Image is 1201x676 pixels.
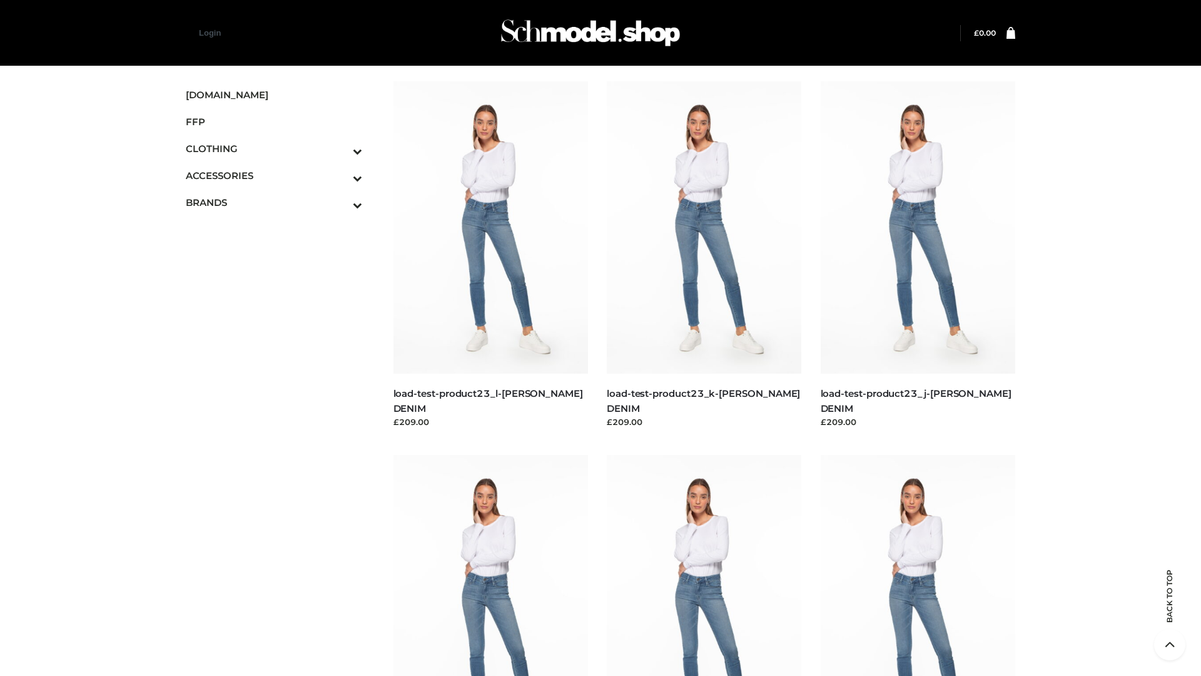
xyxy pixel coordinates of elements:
[974,28,996,38] a: £0.00
[186,135,362,162] a: CLOTHINGToggle Submenu
[186,189,362,216] a: BRANDSToggle Submenu
[186,168,362,183] span: ACCESSORIES
[318,135,362,162] button: Toggle Submenu
[199,28,221,38] a: Login
[186,141,362,156] span: CLOTHING
[974,28,979,38] span: £
[186,195,362,210] span: BRANDS
[974,28,996,38] bdi: 0.00
[186,81,362,108] a: [DOMAIN_NAME]
[186,108,362,135] a: FFP
[186,162,362,189] a: ACCESSORIESToggle Submenu
[186,88,362,102] span: [DOMAIN_NAME]
[821,416,1016,428] div: £209.00
[1154,591,1185,623] span: Back to top
[318,162,362,189] button: Toggle Submenu
[497,8,684,58] img: Schmodel Admin 964
[318,189,362,216] button: Toggle Submenu
[393,416,589,428] div: £209.00
[607,416,802,428] div: £209.00
[186,115,362,129] span: FFP
[607,387,800,414] a: load-test-product23_k-[PERSON_NAME] DENIM
[393,387,583,414] a: load-test-product23_l-[PERSON_NAME] DENIM
[821,387,1011,414] a: load-test-product23_j-[PERSON_NAME] DENIM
